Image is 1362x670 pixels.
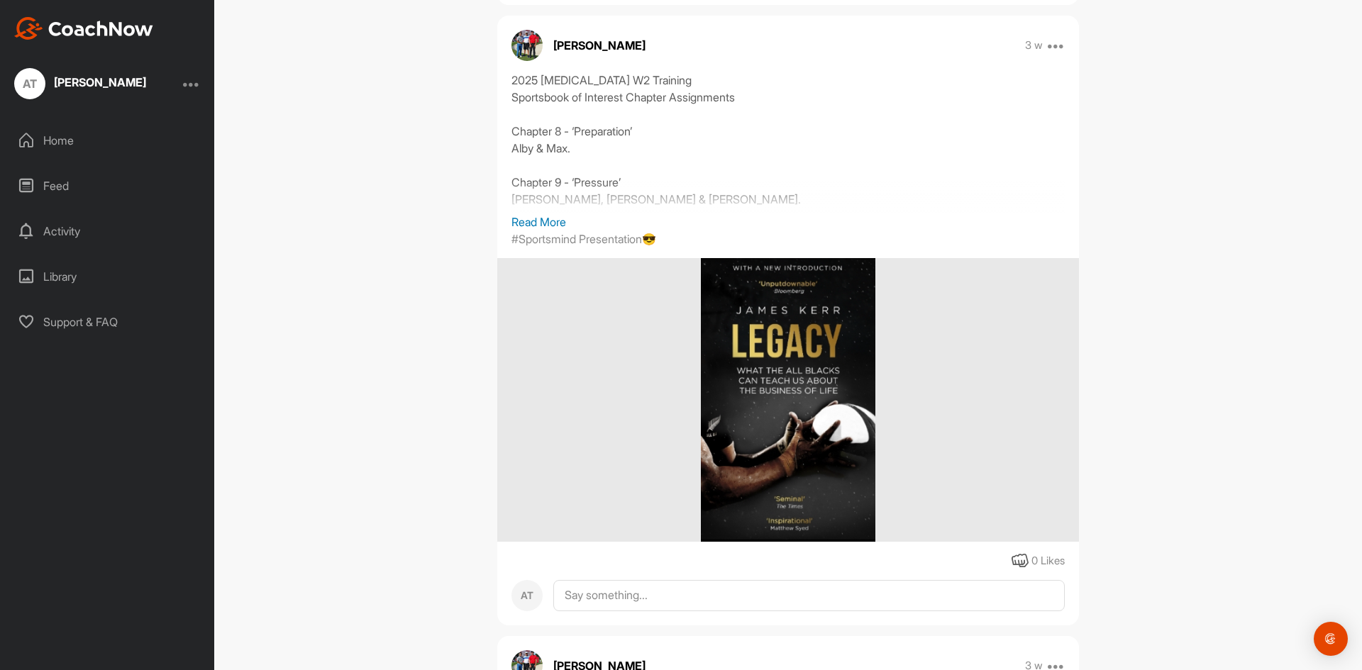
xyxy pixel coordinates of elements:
div: AT [14,68,45,99]
img: media [701,258,876,542]
img: avatar [511,30,543,61]
div: AT [511,580,543,611]
p: 3 w [1025,38,1043,52]
div: Activity [8,213,208,249]
div: 2025 [MEDICAL_DATA] W2 Training Sportsbook of Interest Chapter Assignments Chapter 8 - ‘Preparati... [511,72,1065,213]
div: Library [8,259,208,294]
div: Home [8,123,208,158]
div: [PERSON_NAME] [54,77,146,88]
div: Feed [8,168,208,203]
p: [PERSON_NAME] [553,37,646,54]
p: Read More [511,213,1065,230]
div: Open Intercom Messenger [1314,622,1348,656]
div: 0 Likes [1031,553,1065,569]
p: #Sportsmind Presentation😎 [511,230,656,247]
img: CoachNow [14,17,153,40]
div: Support & FAQ [8,304,208,340]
